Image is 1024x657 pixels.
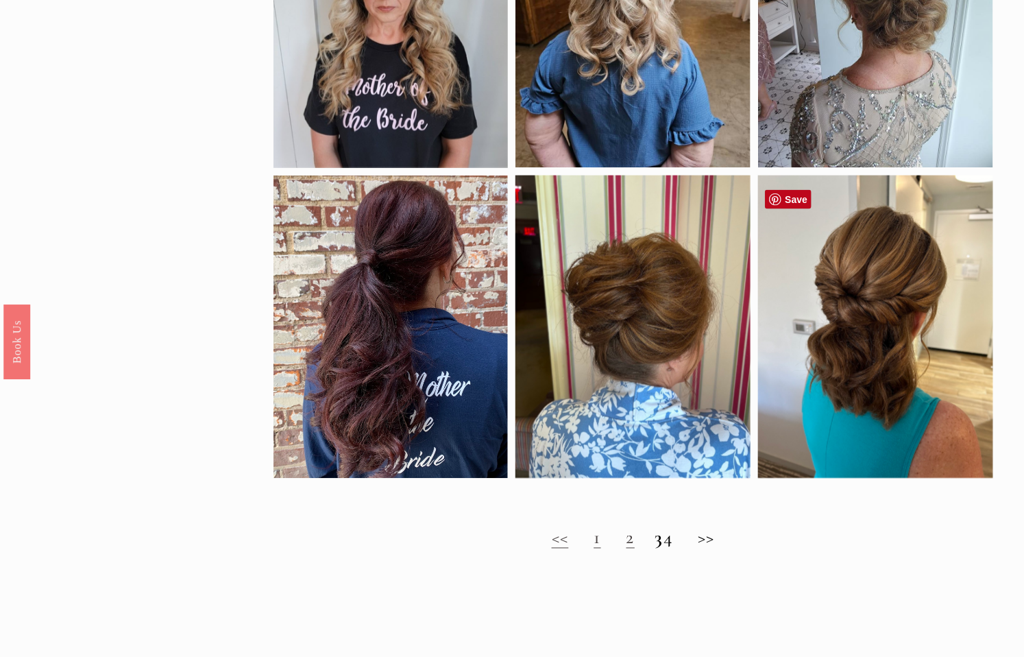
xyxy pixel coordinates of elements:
[655,527,663,549] strong: 3
[273,527,994,549] h2: 4 >>
[3,304,30,379] a: Book Us
[765,190,812,209] a: Pin it!
[552,527,569,549] a: <<
[626,527,635,549] a: 2
[594,527,600,549] a: 1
